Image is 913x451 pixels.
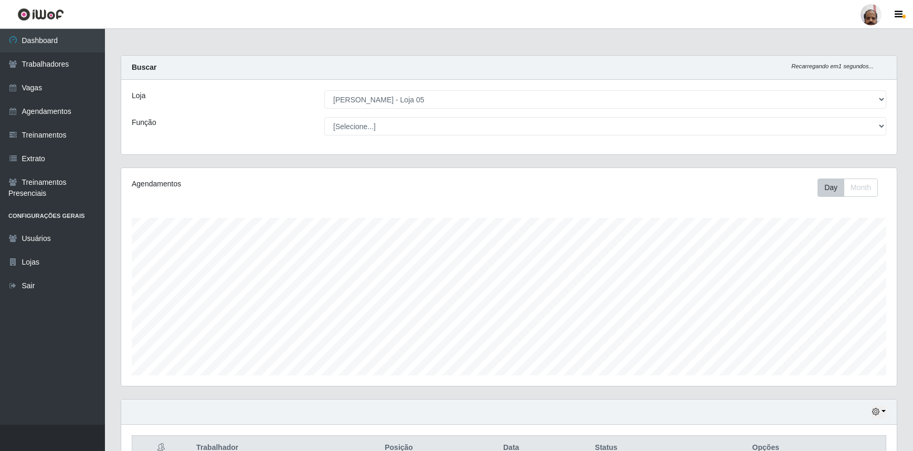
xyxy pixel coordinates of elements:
div: Toolbar with button groups [818,179,886,197]
strong: Buscar [132,63,156,71]
button: Month [844,179,878,197]
div: Agendamentos [132,179,437,190]
button: Day [818,179,844,197]
div: First group [818,179,878,197]
label: Função [132,117,156,128]
i: Recarregando em 1 segundos... [791,63,874,69]
img: CoreUI Logo [17,8,64,21]
label: Loja [132,90,145,101]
